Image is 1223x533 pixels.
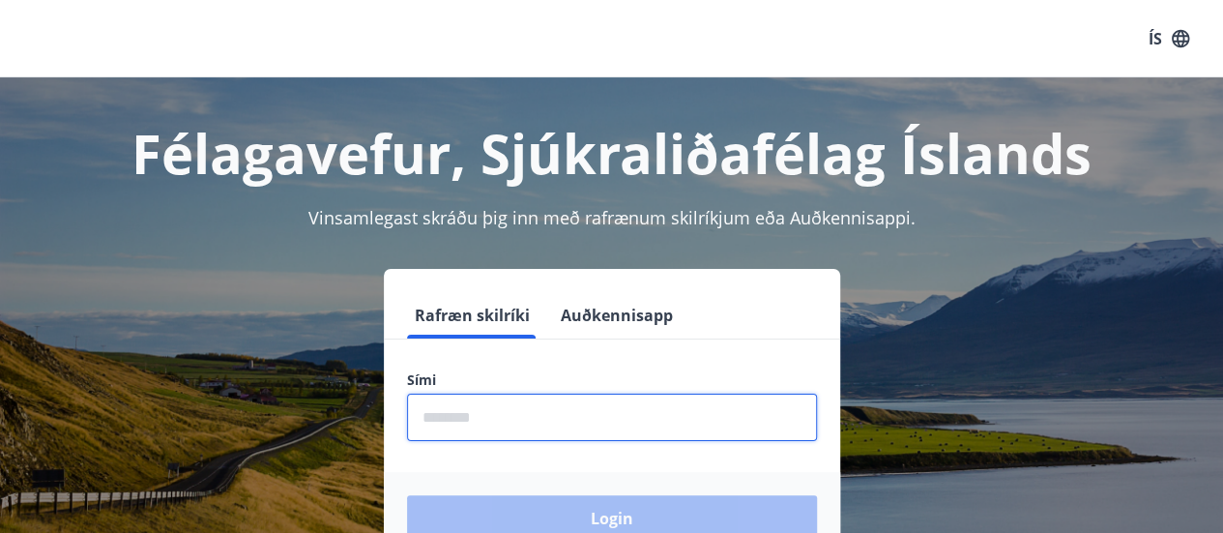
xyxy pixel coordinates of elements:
[407,292,538,339] button: Rafræn skilríki
[23,116,1200,190] h1: Félagavefur, Sjúkraliðafélag Íslands
[553,292,681,339] button: Auðkennisapp
[1138,21,1200,56] button: ÍS
[308,206,916,229] span: Vinsamlegast skráðu þig inn með rafrænum skilríkjum eða Auðkennisappi.
[407,370,817,390] label: Sími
